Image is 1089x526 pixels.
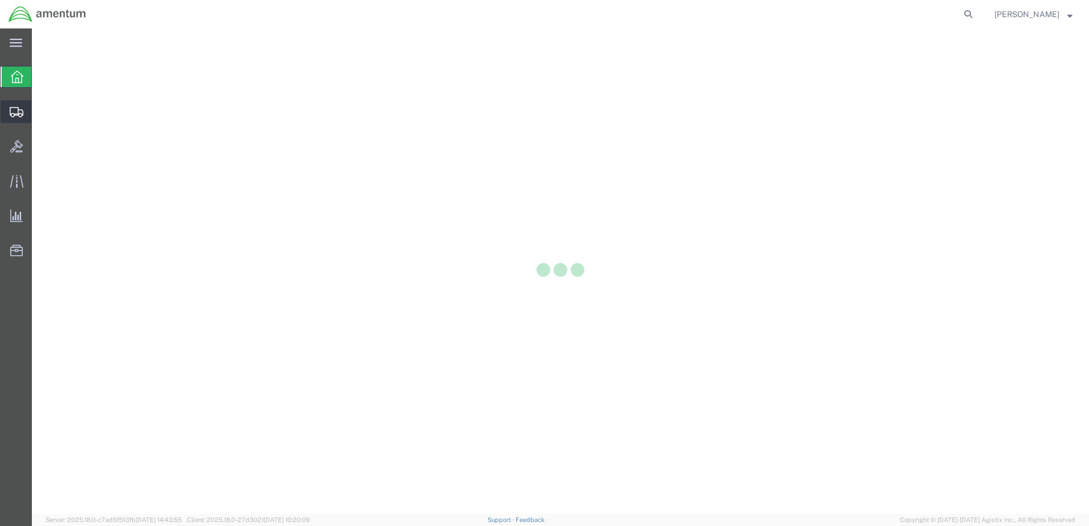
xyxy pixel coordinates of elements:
[187,516,310,523] span: Client: 2025.18.0-27d3021
[46,516,182,523] span: Server: 2025.18.0-c7ad5f513fb
[264,516,310,523] span: [DATE] 10:20:09
[136,516,182,523] span: [DATE] 14:43:55
[515,516,544,523] a: Feedback
[488,516,516,523] a: Support
[994,8,1059,20] span: Betty Fuller
[900,515,1075,525] span: Copyright © [DATE]-[DATE] Agistix Inc., All Rights Reserved
[8,6,87,23] img: logo
[994,7,1073,21] button: [PERSON_NAME]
